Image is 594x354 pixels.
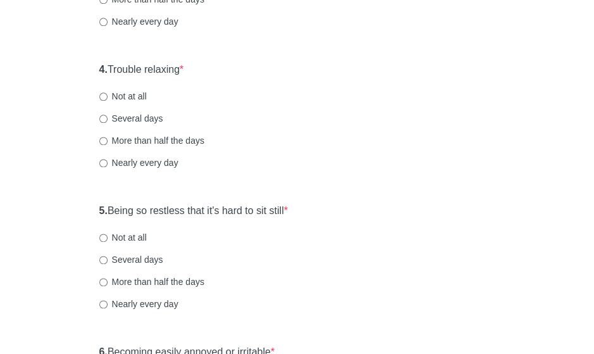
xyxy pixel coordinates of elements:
[99,159,108,167] input: Nearly every day
[99,64,108,75] strong: 4.
[99,300,108,308] input: Nearly every day
[99,231,147,244] label: Not at all
[99,205,108,216] strong: 5.
[99,134,204,147] label: More than half the days
[99,278,108,286] input: More than half the days
[99,204,288,218] label: Being so restless that it's hard to sit still
[99,234,108,242] input: Not at all
[99,275,204,288] label: More than half the days
[99,256,108,264] input: Several days
[99,112,163,125] label: Several days
[99,18,108,26] input: Nearly every day
[99,115,108,123] input: Several days
[99,298,178,310] label: Nearly every day
[99,63,184,77] label: Trouble relaxing
[99,90,147,103] label: Not at all
[99,92,108,101] input: Not at all
[99,253,163,266] label: Several days
[99,15,178,28] label: Nearly every day
[99,137,108,145] input: More than half the days
[99,156,178,169] label: Nearly every day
